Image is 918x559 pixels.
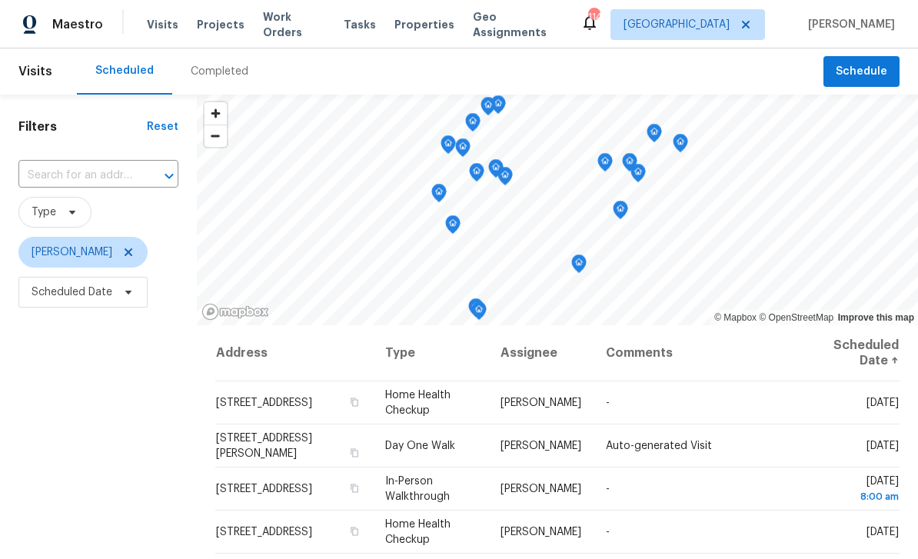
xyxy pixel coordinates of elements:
[622,153,637,177] div: Map marker
[205,102,227,125] button: Zoom in
[32,245,112,260] span: [PERSON_NAME]
[501,527,581,537] span: [PERSON_NAME]
[18,119,147,135] h1: Filters
[488,325,594,381] th: Assignee
[455,138,471,162] div: Map marker
[347,446,361,460] button: Copy Address
[471,301,487,325] div: Map marker
[347,481,361,495] button: Copy Address
[468,298,484,322] div: Map marker
[497,167,513,191] div: Map marker
[501,398,581,408] span: [PERSON_NAME]
[588,9,599,25] div: 114
[630,164,646,188] div: Map marker
[866,398,899,408] span: [DATE]
[606,484,610,494] span: -
[32,284,112,300] span: Scheduled Date
[263,9,325,40] span: Work Orders
[836,62,887,82] span: Schedule
[347,524,361,538] button: Copy Address
[394,17,454,32] span: Properties
[624,17,730,32] span: [GEOGRAPHIC_DATA]
[866,441,899,451] span: [DATE]
[469,163,484,187] div: Map marker
[205,125,227,147] button: Zoom out
[216,527,312,537] span: [STREET_ADDRESS]
[802,17,895,32] span: [PERSON_NAME]
[18,55,52,88] span: Visits
[215,325,374,381] th: Address
[465,113,481,137] div: Map marker
[759,312,833,323] a: OpenStreetMap
[385,519,451,545] span: Home Health Checkup
[344,19,376,30] span: Tasks
[95,63,154,78] div: Scheduled
[445,215,461,239] div: Map marker
[866,527,899,537] span: [DATE]
[838,312,914,323] a: Improve this map
[347,395,361,409] button: Copy Address
[606,441,712,451] span: Auto-generated Visit
[812,489,899,504] div: 8:00 am
[488,159,504,183] div: Map marker
[571,255,587,278] div: Map marker
[613,201,628,225] div: Map marker
[647,124,662,148] div: Map marker
[606,527,610,537] span: -
[191,64,248,79] div: Completed
[147,17,178,32] span: Visits
[431,184,447,208] div: Map marker
[158,165,180,187] button: Open
[673,134,688,158] div: Map marker
[823,56,900,88] button: Schedule
[385,390,451,416] span: Home Health Checkup
[216,484,312,494] span: [STREET_ADDRESS]
[385,441,455,451] span: Day One Walk
[52,17,103,32] span: Maestro
[473,9,562,40] span: Geo Assignments
[714,312,757,323] a: Mapbox
[441,135,456,159] div: Map marker
[481,97,496,121] div: Map marker
[812,476,899,504] span: [DATE]
[201,303,269,321] a: Mapbox homepage
[32,205,56,220] span: Type
[594,325,799,381] th: Comments
[373,325,488,381] th: Type
[216,433,312,459] span: [STREET_ADDRESS][PERSON_NAME]
[501,441,581,451] span: [PERSON_NAME]
[216,398,312,408] span: [STREET_ADDRESS]
[147,119,178,135] div: Reset
[197,17,244,32] span: Projects
[18,164,135,188] input: Search for an address...
[800,325,900,381] th: Scheduled Date ↑
[385,476,450,502] span: In-Person Walkthrough
[597,153,613,177] div: Map marker
[501,484,581,494] span: [PERSON_NAME]
[491,95,506,119] div: Map marker
[606,398,610,408] span: -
